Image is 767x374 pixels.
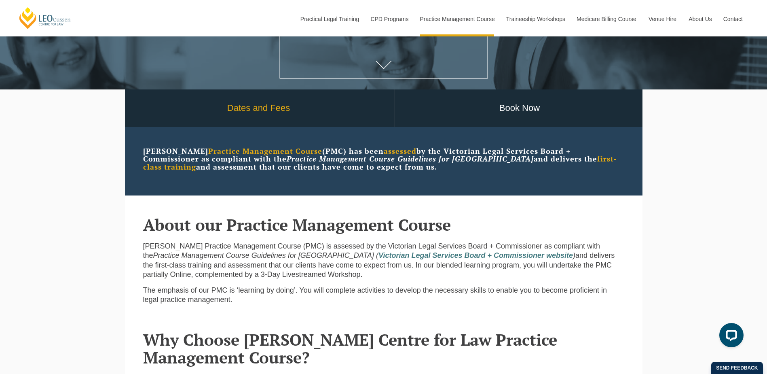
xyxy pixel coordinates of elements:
h2: About our Practice Management Course [143,216,624,234]
iframe: LiveChat chat widget [713,320,747,354]
h2: Why Choose [PERSON_NAME] Centre for Law Practice Management Course? [143,331,624,366]
strong: assessed [384,146,416,156]
a: About Us [682,2,717,36]
a: Book Now [395,89,644,127]
a: Practical Legal Training [294,2,365,36]
a: Medicare Billing Course [570,2,642,36]
a: Venue Hire [642,2,682,36]
a: Victorian Legal Services Board + Commissioner website [378,251,573,259]
a: Contact [717,2,749,36]
strong: Practice Management Course [208,146,322,156]
p: The emphasis of our PMC is ‘learning by doing’. You will complete activities to develop the neces... [143,286,624,305]
em: Practice Management Course Guidelines for [GEOGRAPHIC_DATA] ( ) [153,251,576,259]
a: CPD Programs [364,2,414,36]
p: [PERSON_NAME] Practice Management Course (PMC) is assessed by the Victorian Legal Services Board ... [143,242,624,280]
strong: first-class training [143,154,617,172]
a: Traineeship Workshops [500,2,570,36]
p: [PERSON_NAME] (PMC) has been by the Victorian Legal Services Board + Commissioner as compliant wi... [143,147,624,171]
em: Practice Management Course Guidelines for [GEOGRAPHIC_DATA] [287,154,534,164]
a: [PERSON_NAME] Centre for Law [18,6,72,30]
a: Practice Management Course [414,2,500,36]
a: Dates and Fees [123,89,395,127]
